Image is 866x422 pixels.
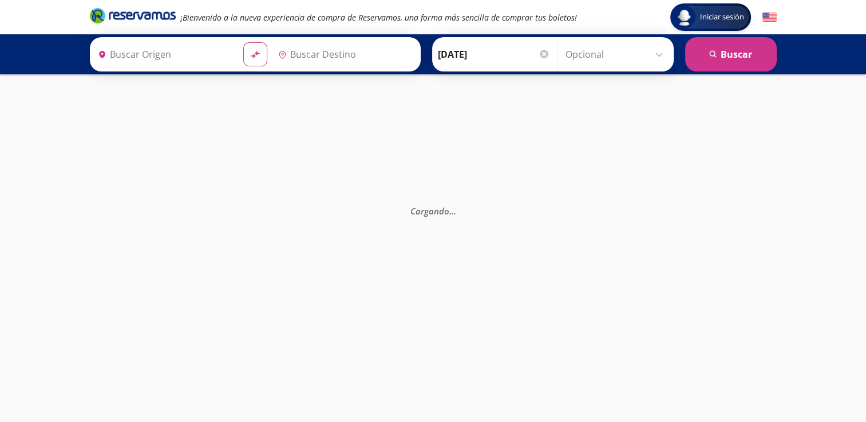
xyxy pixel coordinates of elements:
em: Cargando [410,205,456,217]
a: Brand Logo [90,7,176,27]
input: Buscar Origen [93,40,234,69]
input: Opcional [566,40,668,69]
button: Buscar [685,37,777,71]
input: Elegir Fecha [438,40,550,69]
span: . [451,205,453,217]
input: Buscar Destino [274,40,414,69]
span: . [453,205,456,217]
em: ¡Bienvenido a la nueva experiencia de compra de Reservamos, una forma más sencilla de comprar tus... [180,12,577,23]
button: English [762,10,777,25]
i: Brand Logo [90,7,176,24]
span: Iniciar sesión [695,11,749,23]
span: . [449,205,451,217]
